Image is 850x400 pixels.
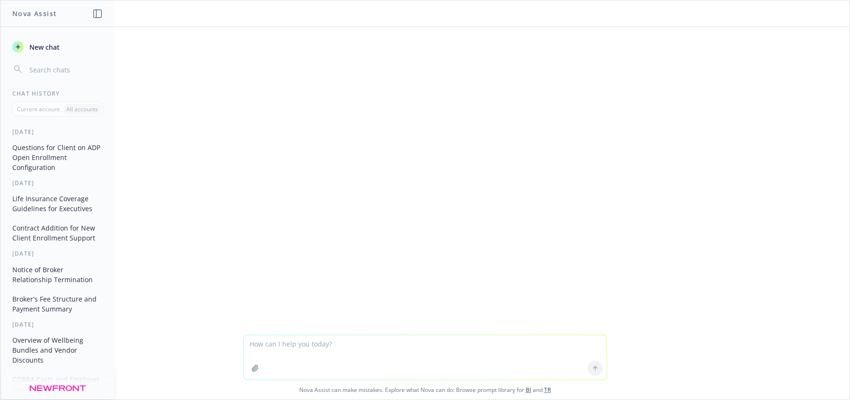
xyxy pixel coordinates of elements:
button: Contract Addition for New Client Enrollment Support [9,220,107,246]
div: [DATE] [1,128,114,136]
span: Nova Assist can make mistakes. Explore what Nova can do: Browse prompt library for and [4,380,846,400]
a: BI [526,386,531,394]
div: Chat History [1,89,114,98]
button: COBRA Costs and Employer Fees Explained [9,372,107,397]
button: Broker's Fee Structure and Payment Summary [9,291,107,317]
h1: Nova Assist [12,9,57,18]
input: Search chats [27,63,103,76]
button: Overview of Wellbeing Bundles and Vendor Discounts [9,332,107,368]
button: Questions for Client on ADP Open Enrollment Configuration [9,140,107,175]
button: Life Insurance Coverage Guidelines for Executives [9,191,107,216]
a: TR [544,386,551,394]
div: [DATE] [1,179,114,187]
div: [DATE] [1,320,114,329]
div: [DATE] [1,249,114,258]
p: All accounts [66,105,98,113]
button: New chat [9,38,107,55]
span: New chat [27,42,60,52]
button: Notice of Broker Relationship Termination [9,262,107,287]
p: Current account [17,105,60,113]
